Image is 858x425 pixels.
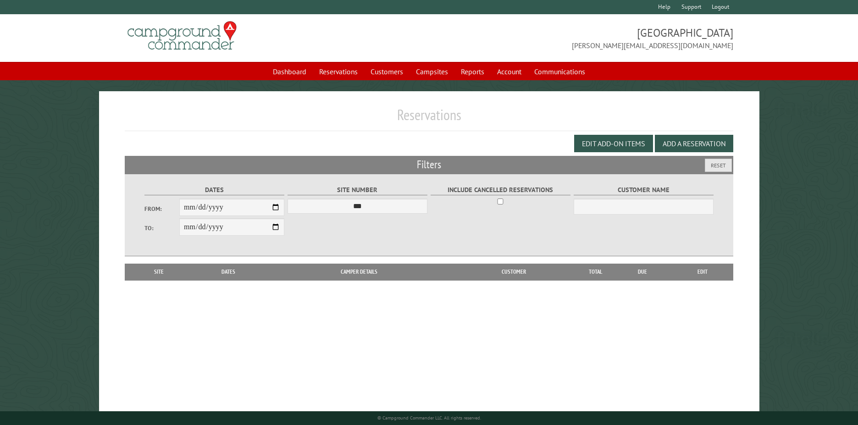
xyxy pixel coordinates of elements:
th: Dates [189,264,267,280]
a: Reports [455,63,490,80]
label: Dates [144,185,285,195]
button: Reset [705,159,732,172]
a: Reservations [314,63,363,80]
label: To: [144,224,179,232]
th: Total [577,264,614,280]
label: Include Cancelled Reservations [431,185,571,195]
th: Site [129,264,189,280]
h2: Filters [125,156,734,173]
label: From: [144,204,179,213]
button: Edit Add-on Items [574,135,653,152]
th: Customer [450,264,577,280]
img: Campground Commander [125,18,239,54]
span: [GEOGRAPHIC_DATA] [PERSON_NAME][EMAIL_ADDRESS][DOMAIN_NAME] [429,25,734,51]
h1: Reservations [125,106,734,131]
label: Site Number [288,185,428,195]
label: Customer Name [574,185,714,195]
small: © Campground Commander LLC. All rights reserved. [377,415,481,421]
a: Communications [529,63,591,80]
a: Customers [365,63,409,80]
th: Camper Details [267,264,450,280]
a: Dashboard [267,63,312,80]
button: Add a Reservation [655,135,733,152]
a: Campsites [410,63,454,80]
th: Due [614,264,671,280]
a: Account [492,63,527,80]
th: Edit [671,264,733,280]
